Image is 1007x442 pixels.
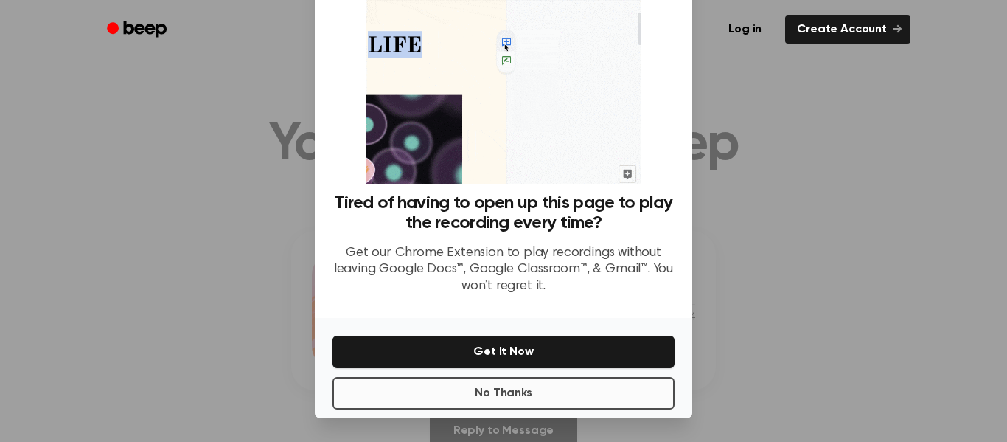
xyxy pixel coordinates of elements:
[332,377,675,410] button: No Thanks
[332,336,675,368] button: Get It Now
[785,15,910,44] a: Create Account
[714,13,776,46] a: Log in
[332,193,675,233] h3: Tired of having to open up this page to play the recording every time?
[97,15,180,44] a: Beep
[332,245,675,295] p: Get our Chrome Extension to play recordings without leaving Google Docs™, Google Classroom™, & Gm...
